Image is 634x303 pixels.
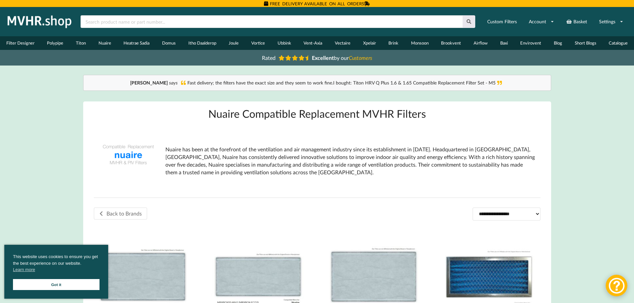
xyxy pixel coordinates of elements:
[169,80,178,85] i: says
[81,15,463,28] input: Search product name or part number...
[257,52,377,63] a: Rated Excellentby ourCustomers
[467,36,494,50] a: Airflow
[382,36,405,50] a: Brink
[312,55,372,61] span: by our
[13,279,100,290] a: Got it cookie
[483,16,521,28] a: Custom Filters
[94,107,540,120] h1: Nuaire Compatible Replacement MVHR Filters
[13,266,35,273] a: cookies - Learn more
[5,13,75,30] img: mvhr.shop.png
[117,36,156,50] a: Heatrae Sadia
[568,36,603,50] a: Short Blogs
[547,36,568,50] a: Blog
[222,36,245,50] a: Joule
[262,55,276,61] span: Rated
[405,36,435,50] a: Monsoon
[349,55,372,61] i: Customers
[271,36,298,50] a: Ubbink
[562,16,591,28] a: Basket
[41,36,70,50] a: Polypipe
[165,146,535,176] p: Nuaire has been at the forefront of the ventilation and air management industry since its establi...
[99,126,157,184] img: Nuaire-Compatible-Replacement-Filters.png
[435,36,468,50] a: Brookvent
[514,36,548,50] a: Envirovent
[182,36,223,50] a: Itho Daalderop
[13,253,100,275] span: This website uses cookies to ensure you get the best experience on our website.
[90,79,544,86] div: Fast delivery; the filters have the exact size and they seem to work fine.I bought: Titon HRV Q P...
[525,16,558,28] a: Account
[70,36,92,50] a: Titon
[357,36,382,50] a: Xpelair
[602,36,634,50] a: Catalogue
[312,55,334,61] b: Excellent
[94,208,147,220] a: Back to Brands
[473,208,540,220] select: Shop order
[297,36,328,50] a: Vent-Axia
[130,80,168,85] b: [PERSON_NAME]
[4,245,108,299] div: cookieconsent
[245,36,271,50] a: Vortice
[156,36,182,50] a: Domus
[494,36,514,50] a: Baxi
[328,36,357,50] a: Vectaire
[595,16,628,28] a: Settings
[92,36,117,50] a: Nuaire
